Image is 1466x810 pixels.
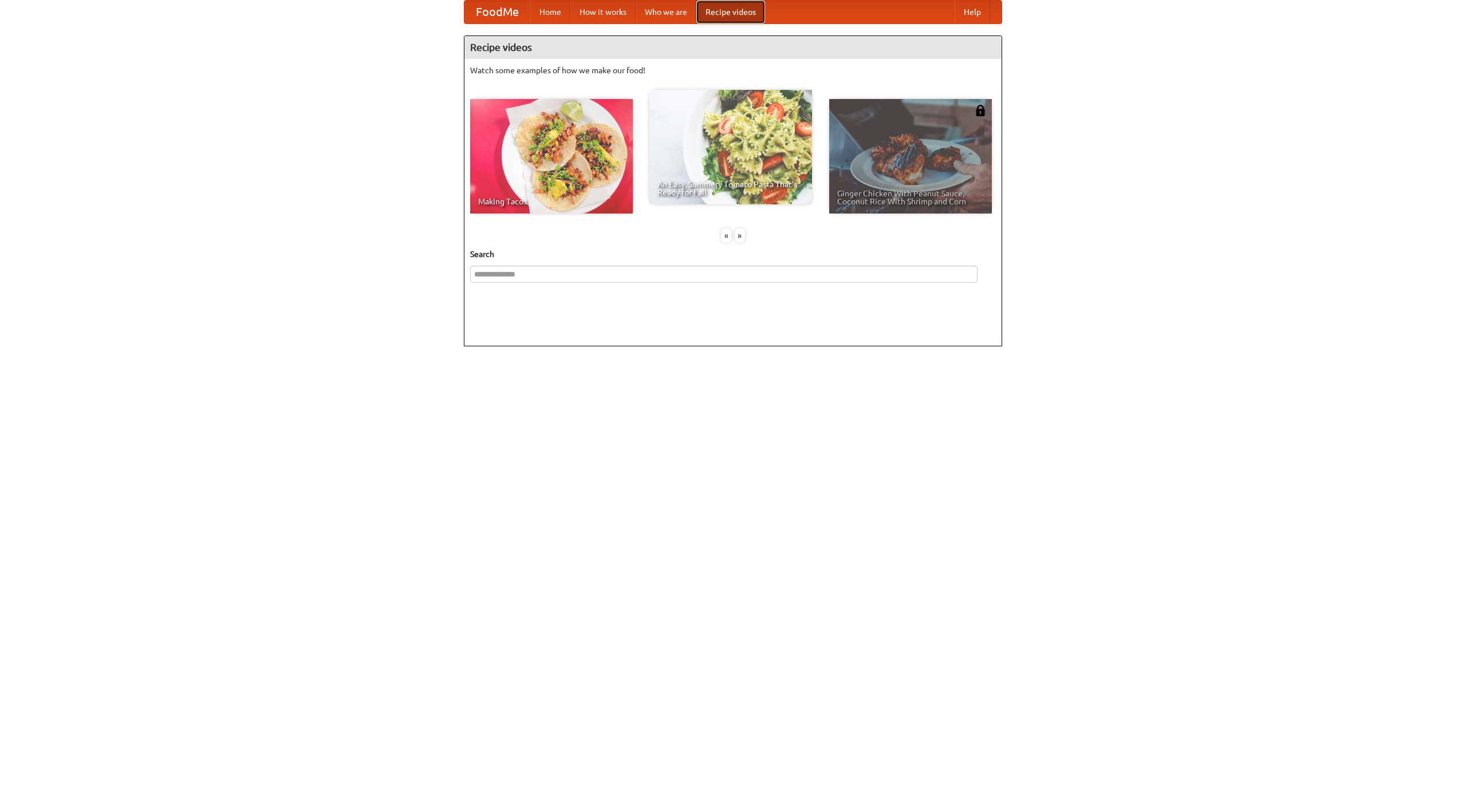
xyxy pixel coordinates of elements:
a: FoodMe [464,1,530,23]
span: An Easy, Summery Tomato Pasta That's Ready for Fall [657,180,804,196]
a: Help [955,1,990,23]
a: Home [530,1,570,23]
span: Making Tacos [478,197,625,206]
h5: Search [470,248,996,260]
p: Watch some examples of how we make our food! [470,65,996,76]
a: Who we are [636,1,696,23]
div: « [721,228,731,243]
div: » [735,228,745,243]
a: Recipe videos [696,1,765,23]
a: Making Tacos [470,99,633,214]
a: An Easy, Summery Tomato Pasta That's Ready for Fall [649,90,812,204]
h4: Recipe videos [464,36,1002,59]
a: How it works [570,1,636,23]
img: 483408.png [975,105,986,116]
